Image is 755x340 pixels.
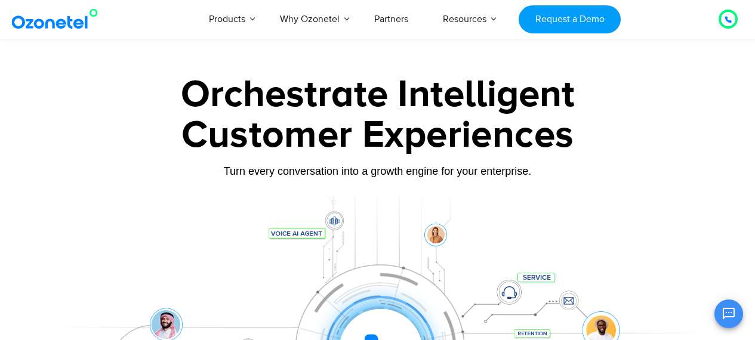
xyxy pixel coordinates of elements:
div: Customer Experiences [47,107,709,164]
div: Orchestrate Intelligent [47,76,709,114]
button: Open chat [714,299,743,328]
a: Request a Demo [519,5,621,33]
div: Turn every conversation into a growth engine for your enterprise. [47,165,709,178]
